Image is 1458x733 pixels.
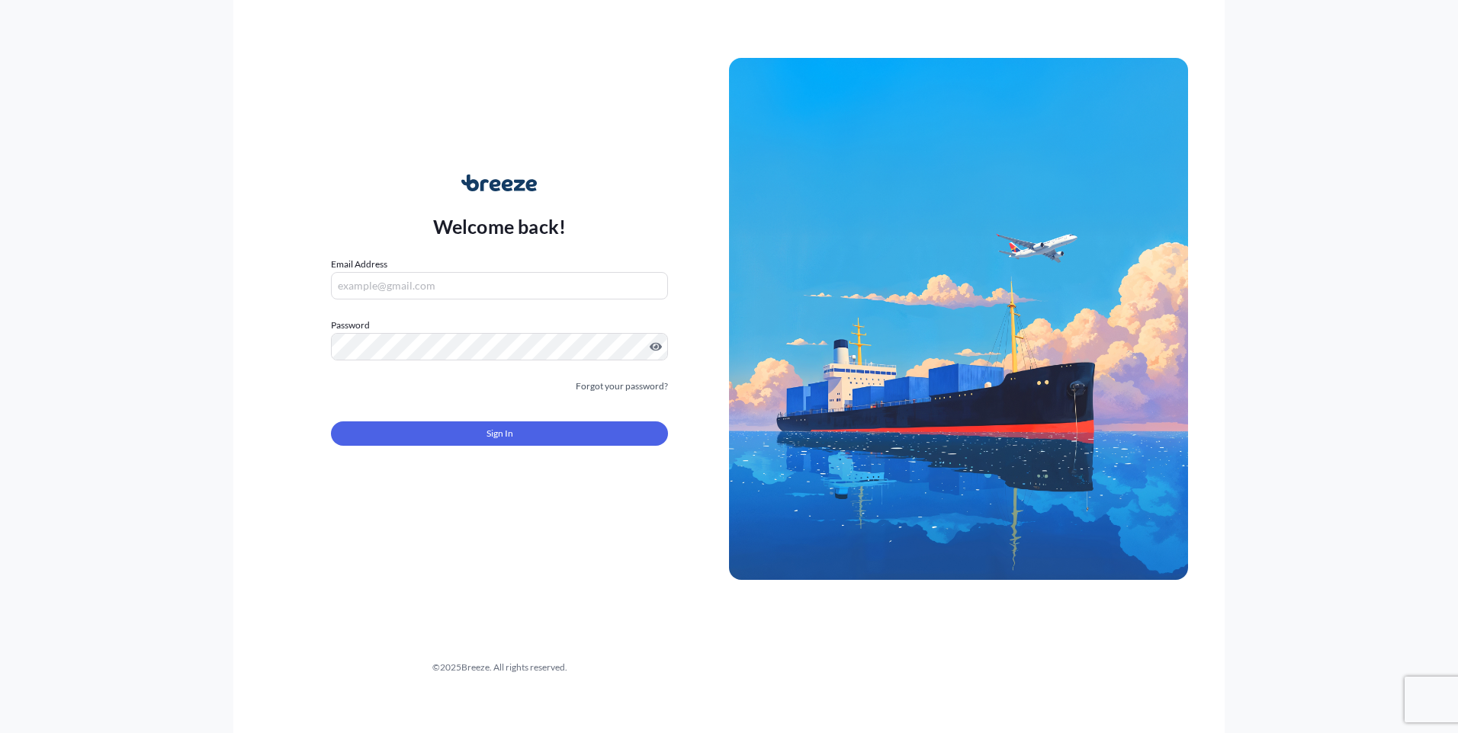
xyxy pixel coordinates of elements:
[576,379,668,394] a: Forgot your password?
[331,318,668,333] label: Password
[331,257,387,272] label: Email Address
[729,58,1188,579] img: Ship illustration
[487,426,513,441] span: Sign In
[331,272,668,299] input: example@gmail.com
[270,660,729,675] div: © 2025 Breeze. All rights reserved.
[331,421,668,446] button: Sign In
[433,214,567,238] p: Welcome back!
[650,341,662,353] button: Show password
